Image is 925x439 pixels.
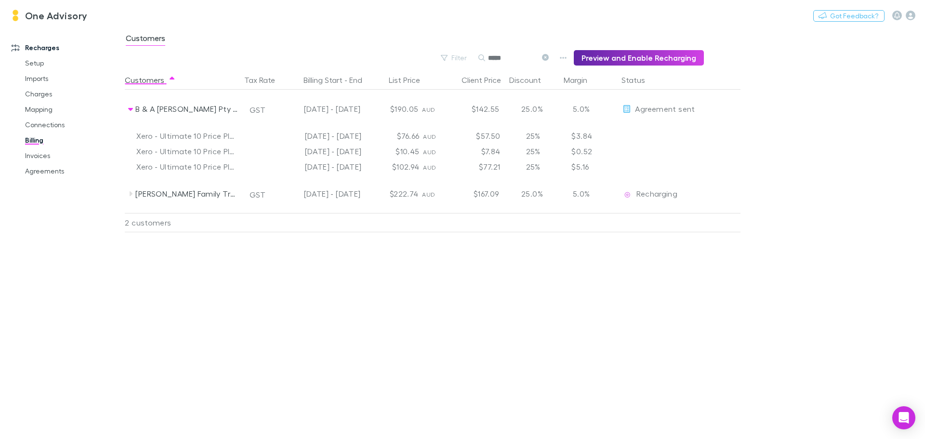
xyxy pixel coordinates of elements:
[278,144,365,159] div: [DATE] - [DATE]
[621,70,657,90] button: Status
[245,102,270,118] button: GST
[445,90,503,128] div: $142.55
[509,70,553,90] button: Discount
[15,86,130,102] a: Charges
[135,90,238,128] div: B & A [PERSON_NAME] Pty Ltd
[15,148,130,163] a: Invoices
[564,70,599,90] button: Margin
[125,90,745,128] div: B & A [PERSON_NAME] Pty LtdGST[DATE] - [DATE]$190.05AUD$142.5525.0%5.0%EditAgreement sent
[565,103,590,115] p: 5.0%
[446,144,504,159] div: $7.84
[423,164,436,171] span: AUD
[562,159,620,174] div: $5.16
[136,128,237,144] div: Xero - Ultimate 10 Price Plan
[125,174,745,213] div: [PERSON_NAME] Family TrustGST[DATE] - [DATE]$222.74AUD$167.0925.0%5.0%EditRechargingRecharging
[15,55,130,71] a: Setup
[436,52,473,64] button: Filter
[281,174,360,213] div: [DATE] - [DATE]
[503,174,561,213] div: 25.0%
[244,70,287,90] button: Tax Rate
[4,4,93,27] a: One Advisory
[364,174,422,213] div: $222.74
[622,190,632,200] img: Recharging
[445,174,503,213] div: $167.09
[562,144,620,159] div: $0.52
[565,188,590,200] p: 5.0%
[462,70,513,90] button: Client Price
[15,117,130,133] a: Connections
[574,50,704,66] button: Preview and Enable Recharging
[635,104,695,113] span: Agreement sent
[365,144,423,159] div: $10.45
[504,159,562,174] div: 25%
[422,106,435,113] span: AUD
[2,40,130,55] a: Recharges
[422,191,435,198] span: AUD
[135,174,238,213] div: [PERSON_NAME] Family Trust
[304,70,374,90] button: Billing Start - End
[365,159,423,174] div: $102.94
[15,163,130,179] a: Agreements
[562,128,620,144] div: $3.84
[504,128,562,144] div: 25%
[126,33,165,46] span: Customers
[423,133,436,140] span: AUD
[15,102,130,117] a: Mapping
[503,90,561,128] div: 25.0%
[136,159,237,174] div: Xero - Ultimate 10 Price Plan
[245,187,270,202] button: GST
[278,128,365,144] div: [DATE] - [DATE]
[389,70,432,90] button: List Price
[125,70,176,90] button: Customers
[10,10,21,21] img: One Advisory's Logo
[446,128,504,144] div: $57.50
[125,213,240,232] div: 2 customers
[636,189,677,198] span: Recharging
[136,144,237,159] div: Xero - Ultimate 10 Price Plan
[423,148,436,156] span: AUD
[892,406,915,429] div: Open Intercom Messenger
[25,10,88,21] h3: One Advisory
[15,133,130,148] a: Billing
[281,90,360,128] div: [DATE] - [DATE]
[504,144,562,159] div: 25%
[813,10,885,22] button: Got Feedback?
[15,71,130,86] a: Imports
[446,159,504,174] div: $77.21
[365,128,423,144] div: $76.66
[278,159,365,174] div: [DATE] - [DATE]
[364,90,422,128] div: $190.05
